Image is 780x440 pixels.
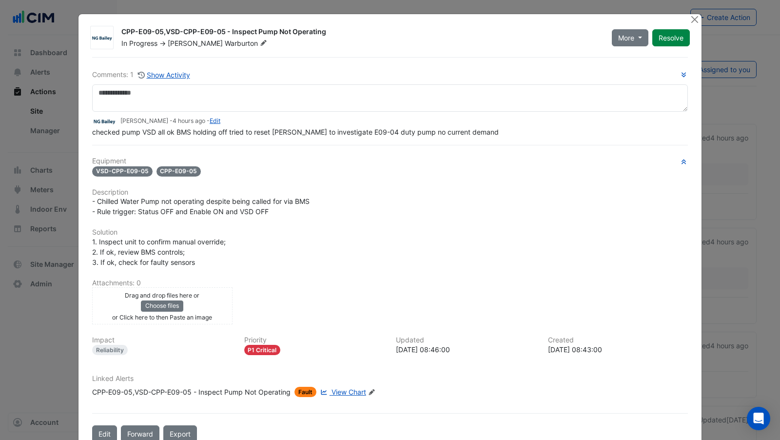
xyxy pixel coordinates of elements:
a: Edit [210,117,220,124]
button: More [612,29,648,46]
span: 1. Inspect unit to confirm manual override; 2. If ok, review BMS controls; 3. If ok, check for fa... [92,238,228,266]
div: [DATE] 08:43:00 [548,344,688,355]
button: Choose files [141,300,183,311]
span: checked pump VSD all ok BMS holding off tried to reset [PERSON_NAME] to investigate E09-04 duty p... [92,128,499,136]
h6: Description [92,188,688,197]
div: Reliability [92,345,128,355]
h6: Impact [92,336,233,344]
span: View Chart [331,388,366,396]
span: -> [159,39,166,47]
small: [PERSON_NAME] - - [120,117,220,125]
div: Open Intercom Messenger [747,407,770,430]
span: Fault [294,387,316,397]
h6: Priority [244,336,385,344]
span: - Chilled Water Pump not operating despite being called for via BMS - Rule trigger: Status OFF an... [92,197,310,216]
span: More [618,33,634,43]
div: P1 Critical [244,345,281,355]
span: 2025-10-02 08:46:00 [173,117,205,124]
h6: Attachments: 0 [92,279,688,287]
button: Resolve [652,29,690,46]
fa-icon: Edit Linked Alerts [368,389,375,396]
button: Close [689,14,700,24]
h6: Created [548,336,688,344]
span: In Progress [121,39,157,47]
button: Show Activity [137,69,191,80]
img: NG Bailey [92,116,117,127]
span: Warburton [225,39,269,48]
div: [DATE] 08:46:00 [396,344,536,355]
div: CPP-E09-05,VSD-CPP-E09-05 - Inspect Pump Not Operating [121,27,600,39]
h6: Equipment [92,157,688,165]
div: Comments: 1 [92,69,191,80]
small: or Click here to then Paste an image [112,314,212,321]
small: Drag and drop files here or [125,292,199,299]
h6: Linked Alerts [92,375,688,383]
h6: Updated [396,336,536,344]
h6: Solution [92,228,688,237]
span: VSD-CPP-E09-05 [92,166,153,177]
img: NG Bailey [91,33,113,43]
a: View Chart [318,387,366,397]
div: CPP-E09-05,VSD-CPP-E09-05 - Inspect Pump Not Operating [92,387,291,397]
span: CPP-E09-05 [156,166,201,177]
span: [PERSON_NAME] [168,39,223,47]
